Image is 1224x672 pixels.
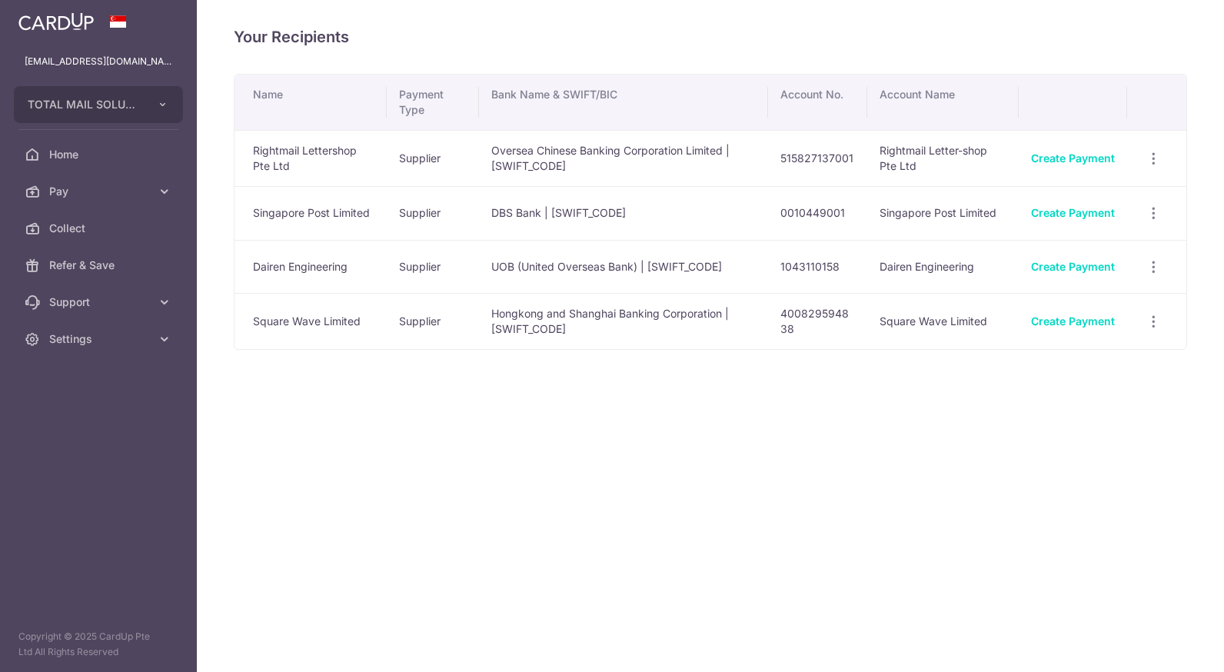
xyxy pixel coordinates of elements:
td: 0010449001 [768,186,867,240]
span: Home [49,147,151,162]
th: Payment Type [387,75,479,130]
span: TOTAL MAIL SOLUTIONS PTE. LTD. [28,97,141,112]
td: Rightmail Lettershop Pte Ltd [234,130,387,186]
span: Collect [49,221,151,236]
td: Singapore Post Limited [867,186,1019,240]
a: Create Payment [1031,206,1115,219]
a: Create Payment [1031,260,1115,273]
h4: Your Recipients [234,25,1187,49]
a: Create Payment [1031,151,1115,165]
span: Support [49,294,151,310]
td: Supplier [387,240,479,294]
a: Create Payment [1031,314,1115,328]
th: Account No. [768,75,867,130]
td: Supplier [387,186,479,240]
td: DBS Bank | [SWIFT_CODE] [479,186,769,240]
button: TOTAL MAIL SOLUTIONS PTE. LTD. [14,86,183,123]
span: Pay [49,184,151,199]
th: Account Name [867,75,1019,130]
td: Square Wave Limited [234,293,387,349]
td: 400829594838 [768,293,867,349]
td: Square Wave Limited [867,293,1019,349]
span: Refer & Save [49,258,151,273]
td: Oversea Chinese Banking Corporation Limited | [SWIFT_CODE] [479,130,769,186]
span: Settings [49,331,151,347]
td: Supplier [387,130,479,186]
th: Name [234,75,387,130]
img: CardUp [18,12,94,31]
td: 515827137001 [768,130,867,186]
td: UOB (United Overseas Bank) | [SWIFT_CODE] [479,240,769,294]
td: Singapore Post Limited [234,186,387,240]
td: Rightmail Letter-shop Pte Ltd [867,130,1019,186]
td: Hongkong and Shanghai Banking Corporation | [SWIFT_CODE] [479,293,769,349]
p: [EMAIL_ADDRESS][DOMAIN_NAME] [25,54,172,69]
th: Bank Name & SWIFT/BIC [479,75,769,130]
td: Dairen Engineering [867,240,1019,294]
td: 1043110158 [768,240,867,294]
td: Supplier [387,293,479,349]
td: Dairen Engineering [234,240,387,294]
